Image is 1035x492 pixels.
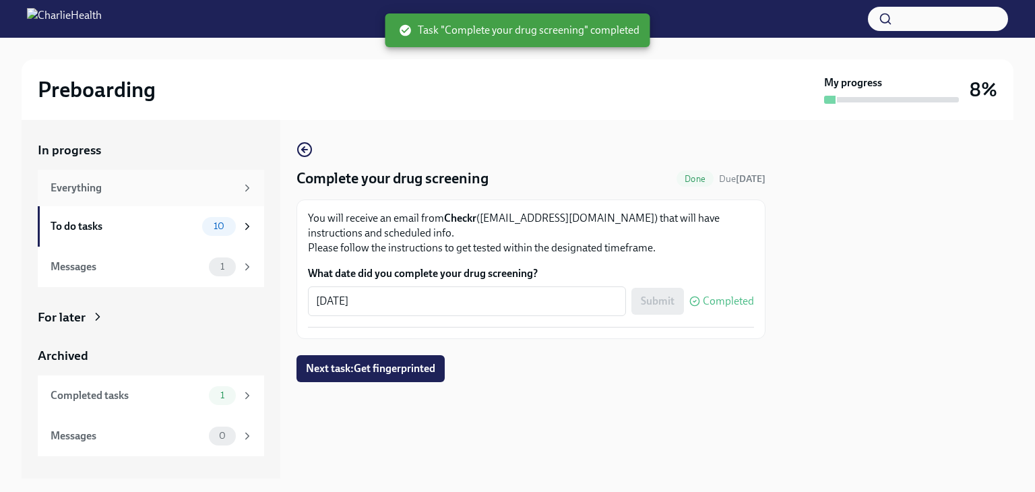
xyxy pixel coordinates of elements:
a: In progress [38,142,264,159]
div: To do tasks [51,219,197,234]
a: For later [38,309,264,326]
span: Completed [703,296,754,307]
span: 0 [211,431,234,441]
span: 1 [212,390,232,400]
span: Task "Complete your drug screening" completed [399,23,639,38]
button: Next task:Get fingerprinted [296,355,445,382]
span: 1 [212,262,232,272]
div: For later [38,309,86,326]
a: Archived [38,347,264,365]
div: Messages [51,259,203,274]
a: Messages1 [38,247,264,287]
span: Next task : Get fingerprinted [306,362,435,375]
h2: Preboarding [38,76,156,103]
div: Messages [51,429,203,443]
a: Completed tasks1 [38,375,264,416]
span: September 2nd, 2025 09:00 [719,173,765,185]
a: Messages0 [38,416,264,456]
p: You will receive an email from ([EMAIL_ADDRESS][DOMAIN_NAME]) that will have instructions and sch... [308,211,754,255]
span: Done [677,174,714,184]
h3: 8% [970,78,997,102]
div: Completed tasks [51,388,203,403]
div: Everything [51,181,236,195]
a: To do tasks10 [38,206,264,247]
strong: My progress [824,75,882,90]
img: CharlieHealth [27,8,102,30]
span: 10 [206,221,232,231]
strong: [DATE] [736,173,765,185]
label: What date did you complete your drug screening? [308,266,754,281]
span: Due [719,173,765,185]
textarea: [DATE] [316,293,618,309]
h4: Complete your drug screening [296,168,489,189]
a: Everything [38,170,264,206]
strong: Checkr [444,212,476,224]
